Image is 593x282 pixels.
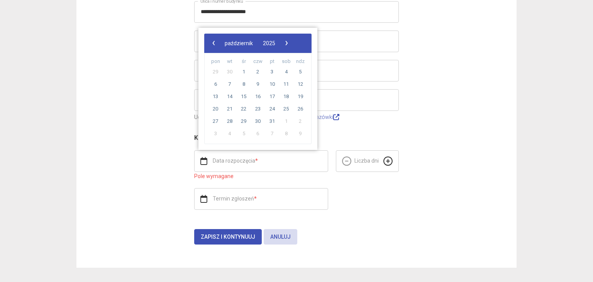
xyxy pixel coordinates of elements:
[237,57,251,66] th: weekday
[224,66,236,78] span: 30
[280,66,292,78] span: 4
[251,57,265,66] th: weekday
[252,90,264,103] span: 16
[224,78,236,90] span: 7
[266,115,278,127] span: 31
[280,115,292,127] span: 1
[252,103,264,115] span: 23
[208,37,220,49] button: ‹
[223,57,237,66] th: weekday
[279,57,293,66] th: weekday
[194,113,399,121] p: Udostępnij lokalizację z Google Maps.
[280,127,292,140] span: 8
[224,90,236,103] span: 14
[280,37,292,49] button: ›
[209,78,222,90] span: 6
[252,127,264,140] span: 6
[209,90,222,103] span: 13
[266,66,278,78] span: 3
[237,90,250,103] span: 15
[209,103,222,115] span: 20
[201,234,255,240] span: Zapisz i kontynuuj
[265,57,279,66] th: weekday
[293,57,307,66] th: weekday
[237,115,250,127] span: 29
[209,66,222,78] span: 29
[294,66,307,78] span: 5
[198,28,317,150] bs-datepicker-container: calendar
[280,90,292,103] span: 18
[294,78,307,90] span: 12
[237,103,250,115] span: 22
[252,78,264,90] span: 9
[294,90,307,103] span: 19
[294,115,307,127] span: 2
[208,37,219,49] span: ‹
[224,127,236,140] span: 4
[237,127,250,140] span: 5
[280,103,292,115] span: 25
[225,40,253,46] span: październik
[194,229,262,245] button: Zapisz i kontynuuj
[220,37,258,49] button: październik
[224,115,236,127] span: 28
[294,127,307,140] span: 9
[252,115,264,127] span: 30
[209,115,222,127] span: 27
[237,78,250,90] span: 8
[294,103,307,115] span: 26
[252,66,264,78] span: 2
[258,37,280,49] button: 2025
[208,57,223,66] th: weekday
[266,127,278,140] span: 7
[194,173,234,179] span: Pole wymagane
[209,127,222,140] span: 3
[266,103,278,115] span: 24
[266,78,278,90] span: 10
[266,90,278,103] span: 17
[264,229,297,245] button: Anuluj
[224,103,236,115] span: 21
[263,40,275,46] span: 2025
[237,66,250,78] span: 1
[208,39,292,45] bs-datepicker-navigation-view: ​ ​ ​
[280,78,292,90] span: 11
[194,134,235,141] span: Kluczowe daty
